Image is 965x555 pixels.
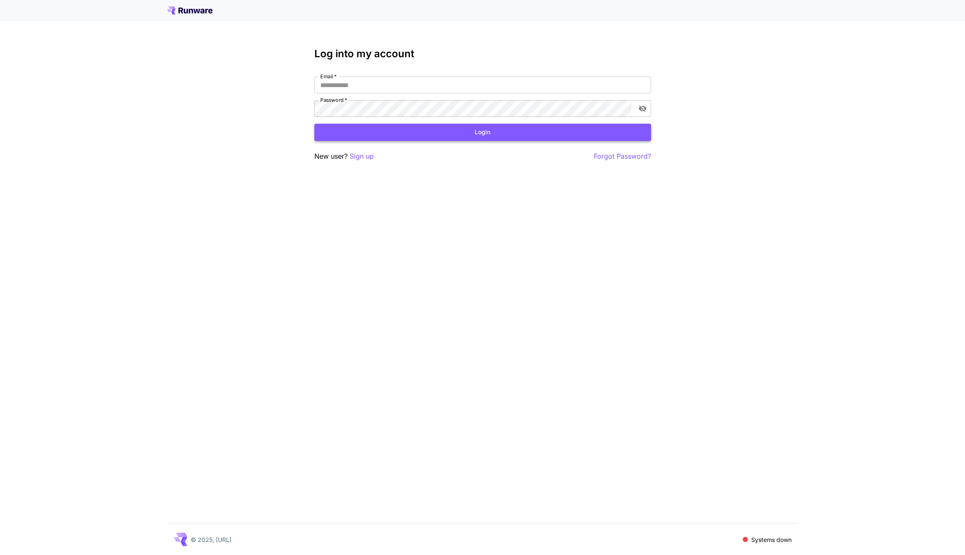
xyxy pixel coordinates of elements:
button: Sign up [350,151,374,162]
label: Email [320,73,337,80]
h3: Log into my account [314,48,651,60]
button: toggle password visibility [635,101,650,116]
p: New user? [314,151,374,162]
p: © 2025, [URL] [191,535,231,544]
p: Systems down [751,535,792,544]
label: Password [320,96,347,104]
button: Forgot Password? [594,151,651,162]
button: Login [314,124,651,141]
